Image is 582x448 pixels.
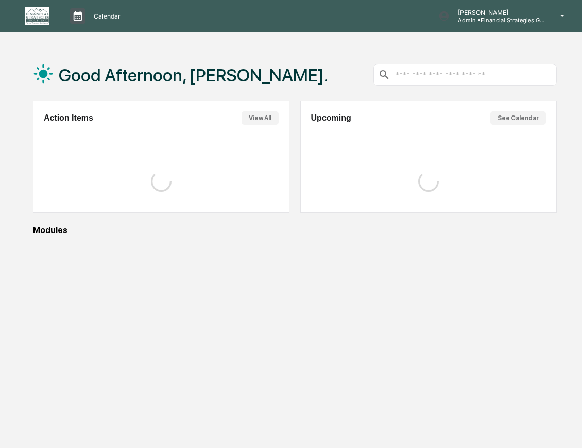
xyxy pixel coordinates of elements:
[33,225,557,235] div: Modules
[25,7,49,25] img: logo
[242,111,279,125] button: View All
[311,113,351,123] h2: Upcoming
[59,65,328,86] h1: Good Afternoon, [PERSON_NAME].
[85,12,126,20] p: Calendar
[450,16,545,24] p: Admin • Financial Strategies Group (FSG)
[44,113,93,123] h2: Action Items
[490,111,546,125] button: See Calendar
[450,9,545,16] p: [PERSON_NAME]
